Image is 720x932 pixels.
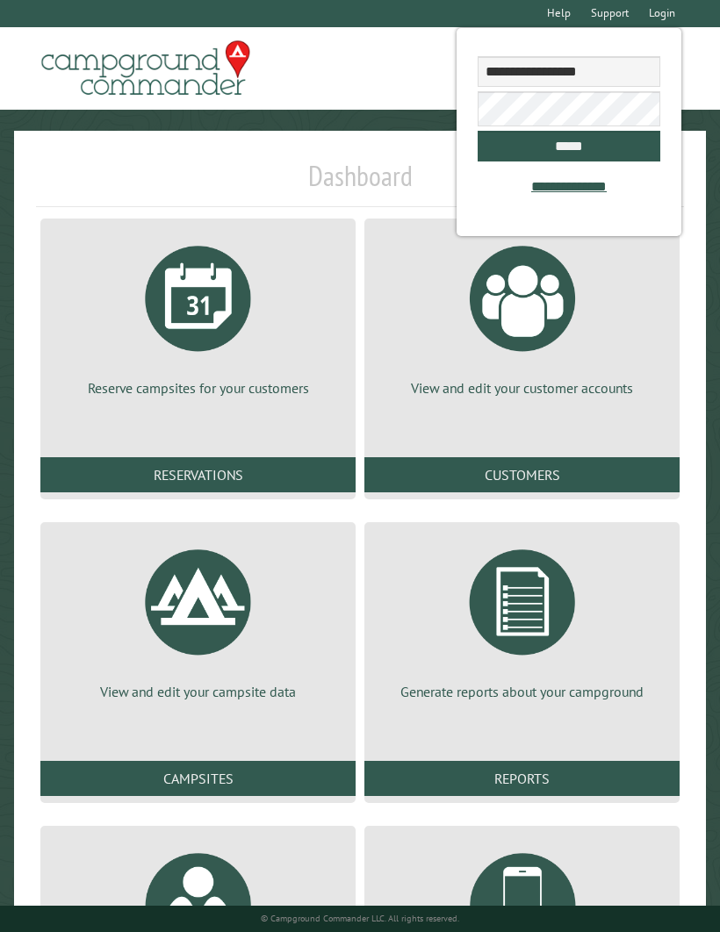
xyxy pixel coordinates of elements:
[36,159,684,207] h1: Dashboard
[40,761,356,796] a: Campsites
[364,457,680,492] a: Customers
[61,682,335,701] p: View and edit your campsite data
[61,233,335,398] a: Reserve campsites for your customers
[385,378,659,398] p: View and edit your customer accounts
[385,233,659,398] a: View and edit your customer accounts
[385,536,659,701] a: Generate reports about your campground
[385,682,659,701] p: Generate reports about your campground
[61,536,335,701] a: View and edit your campsite data
[61,378,335,398] p: Reserve campsites for your customers
[364,761,680,796] a: Reports
[36,34,256,103] img: Campground Commander
[40,457,356,492] a: Reservations
[261,913,459,924] small: © Campground Commander LLC. All rights reserved.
